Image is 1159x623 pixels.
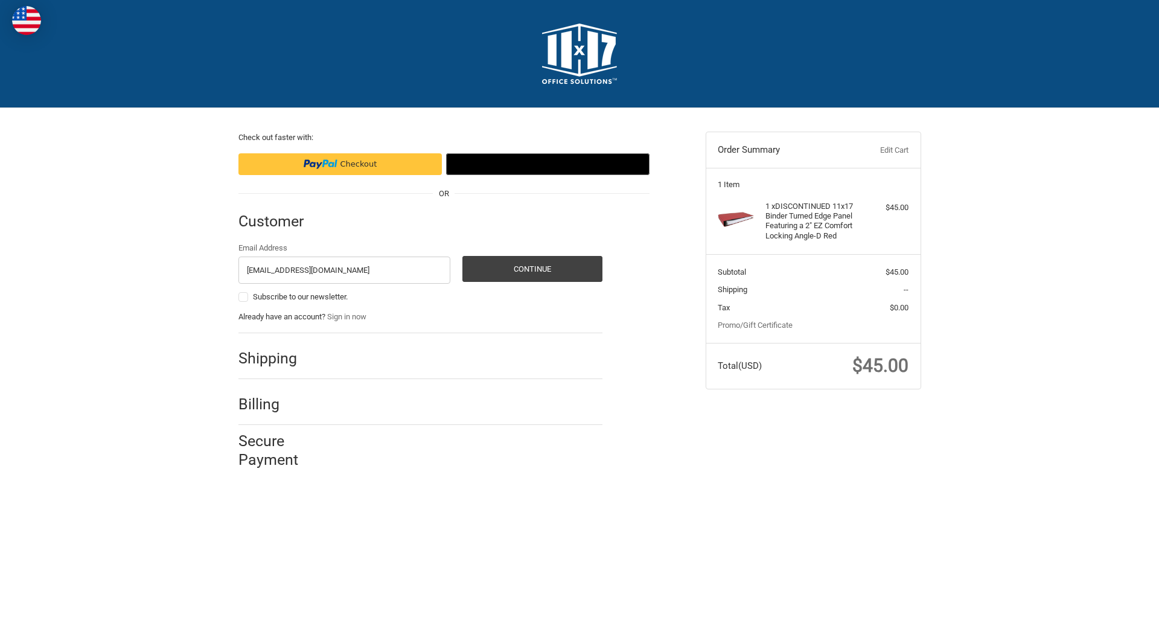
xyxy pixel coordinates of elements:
h2: Shipping [238,349,309,368]
span: $45.00 [852,355,908,376]
span: Tax [718,303,730,312]
button: Continue [462,256,602,282]
span: $45.00 [886,267,908,276]
p: Check out faster with: [238,132,650,144]
h2: Customer [238,212,309,231]
img: 11x17.com [542,24,617,84]
h4: 1 x DISCONTINUED 11x17 Binder Turned Edge Panel Featuring a 2" EZ Comfort Locking Angle-D Red [765,202,858,241]
h3: Order Summary [718,144,849,156]
span: -- [904,285,908,294]
h2: Secure Payment [238,432,320,470]
iframe: PayPal-paypal [238,153,442,175]
div: $45.00 [861,202,908,214]
span: Subscribe to our newsletter. [253,292,348,301]
a: Promo/Gift Certificate [718,321,793,330]
iframe: Google Customer Reviews [1059,590,1159,623]
span: Shipping [718,285,747,294]
h2: Billing [238,395,309,414]
a: Edit Cart [849,144,908,156]
p: Already have an account? [238,311,602,323]
span: $0.00 [890,303,908,312]
a: Sign in now [327,312,366,321]
button: Google Pay [446,153,650,175]
span: Total (USD) [718,360,762,371]
img: duty and tax information for United States [12,6,41,35]
span: Subtotal [718,267,746,276]
label: Email Address [238,242,451,254]
span: OR [433,188,455,200]
h3: 1 Item [718,180,908,190]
